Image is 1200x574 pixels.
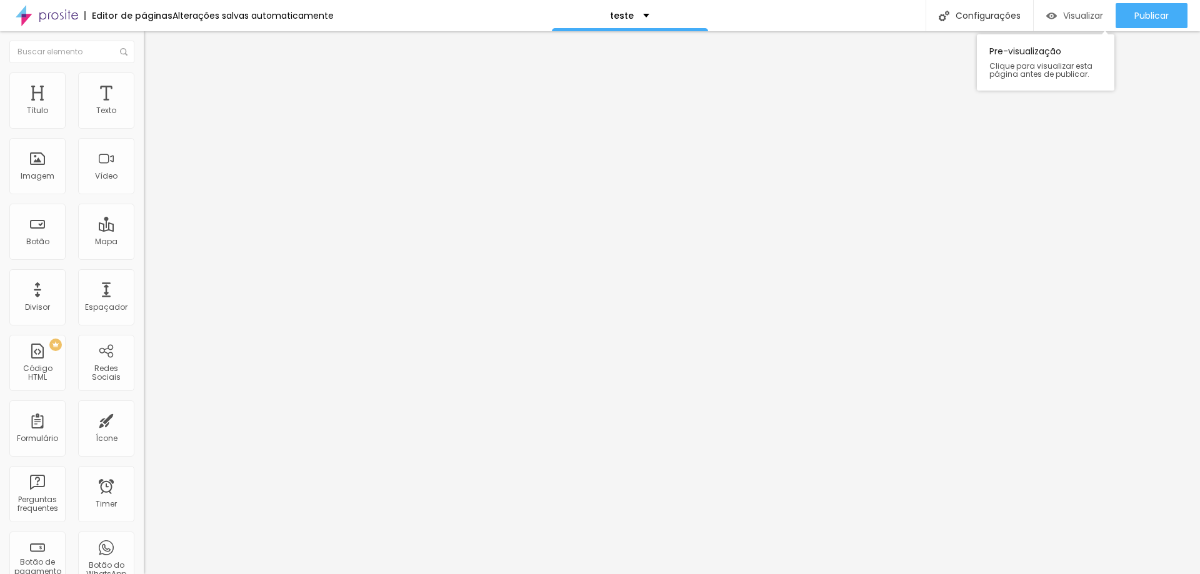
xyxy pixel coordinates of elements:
div: Pre-visualização [977,34,1114,91]
input: Buscar elemento [9,41,134,63]
img: Icone [120,48,127,56]
div: Formulário [17,434,58,443]
div: Editor de páginas [84,11,172,20]
div: Botão [26,237,49,246]
span: Clique para visualizar esta página antes de publicar. [989,62,1102,78]
div: Espaçador [85,303,127,312]
p: teste [610,11,634,20]
span: Publicar [1134,11,1169,21]
div: Vídeo [95,172,117,181]
button: Visualizar [1034,3,1116,28]
div: Imagem [21,172,54,181]
div: Perguntas frequentes [12,495,62,513]
iframe: Editor [144,31,1200,574]
img: view-1.svg [1046,11,1057,21]
div: Código HTML [12,364,62,382]
div: Mapa [95,237,117,246]
div: Alterações salvas automaticamente [172,11,334,20]
div: Ícone [96,434,117,443]
button: Publicar [1116,3,1187,28]
div: Título [27,106,48,115]
div: Redes Sociais [81,364,131,382]
img: Icone [939,11,949,21]
div: Divisor [25,303,50,312]
div: Texto [96,106,116,115]
span: Visualizar [1063,11,1103,21]
div: Timer [96,500,117,508]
